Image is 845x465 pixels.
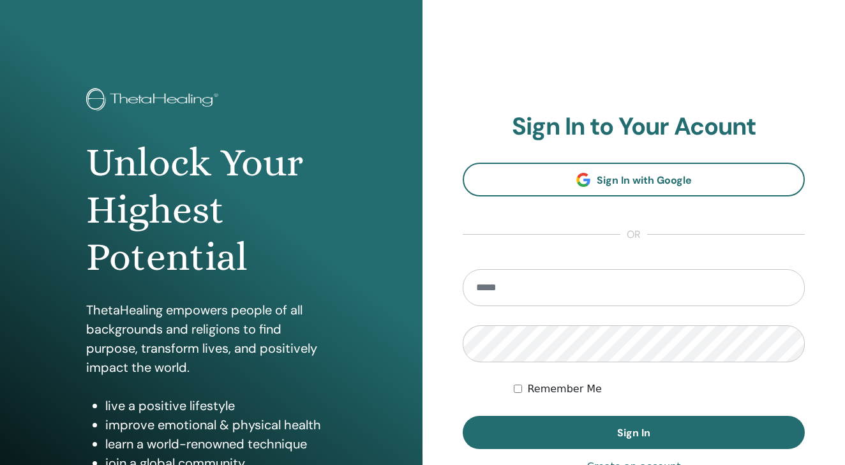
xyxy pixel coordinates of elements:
[617,426,650,439] span: Sign In
[463,163,805,196] a: Sign In with Google
[527,381,602,397] label: Remember Me
[514,381,805,397] div: Keep me authenticated indefinitely or until I manually logout
[105,396,336,415] li: live a positive lifestyle
[463,112,805,142] h2: Sign In to Your Acount
[105,415,336,434] li: improve emotional & physical health
[597,173,692,187] span: Sign In with Google
[463,416,805,449] button: Sign In
[105,434,336,454] li: learn a world-renowned technique
[86,300,336,377] p: ThetaHealing empowers people of all backgrounds and religions to find purpose, transform lives, a...
[86,139,336,281] h1: Unlock Your Highest Potential
[620,227,647,242] span: or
